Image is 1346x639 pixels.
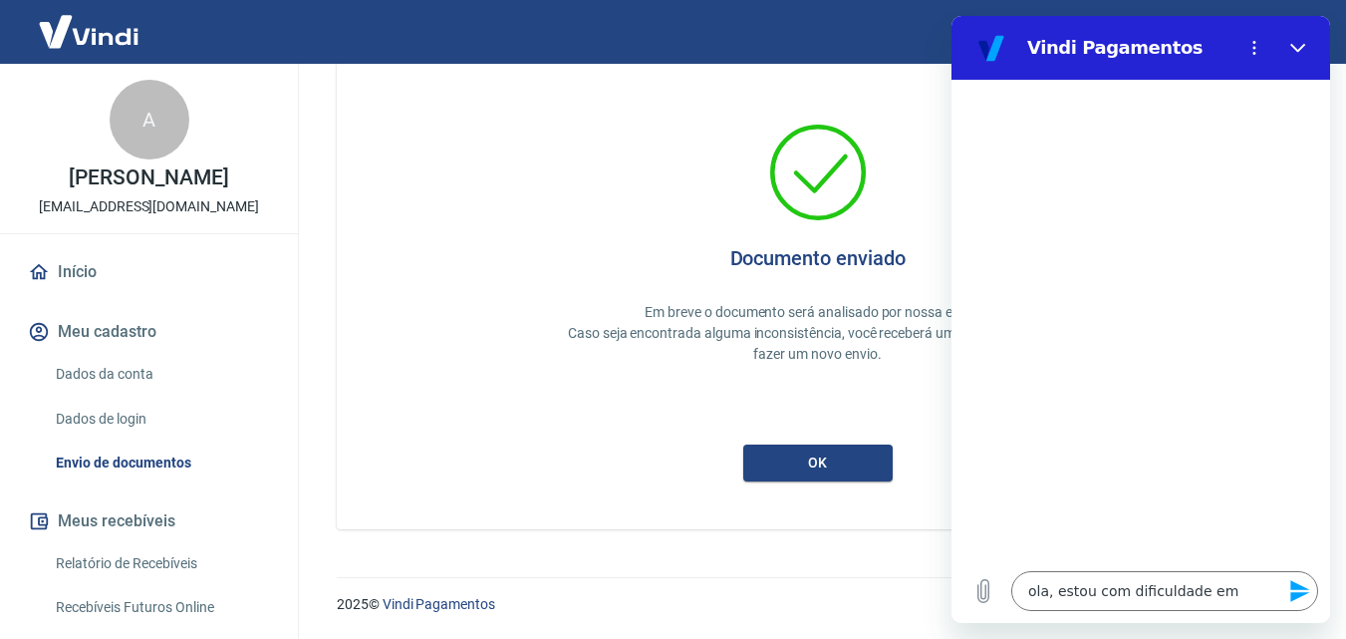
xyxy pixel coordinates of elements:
[48,443,274,483] a: Envio de documentos
[48,399,274,440] a: Dados de login
[951,16,1330,623] iframe: Janela de mensagens
[48,543,274,584] a: Relatório de Recebíveis
[556,323,1079,365] p: Caso seja encontrada alguma inconsistência, você receberá uma notificação para fazer um novo envio.
[24,250,274,294] a: Início
[730,246,906,270] h4: Documento enviado
[743,445,893,481] button: ok
[110,80,189,160] div: A
[24,1,153,62] img: Vindi
[48,587,274,628] a: Recebíveis Futuros Online
[39,196,259,217] p: [EMAIL_ADDRESS][DOMAIN_NAME]
[24,499,274,543] button: Meus recebíveis
[1250,14,1322,51] button: Sair
[337,594,1298,615] p: 2025 ©
[383,596,495,612] a: Vindi Pagamentos
[556,302,1079,323] p: Em breve o documento será analisado por nossa equipe.
[69,167,228,188] p: [PERSON_NAME]
[48,354,274,395] a: Dados da conta
[24,310,274,354] button: Meu cadastro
